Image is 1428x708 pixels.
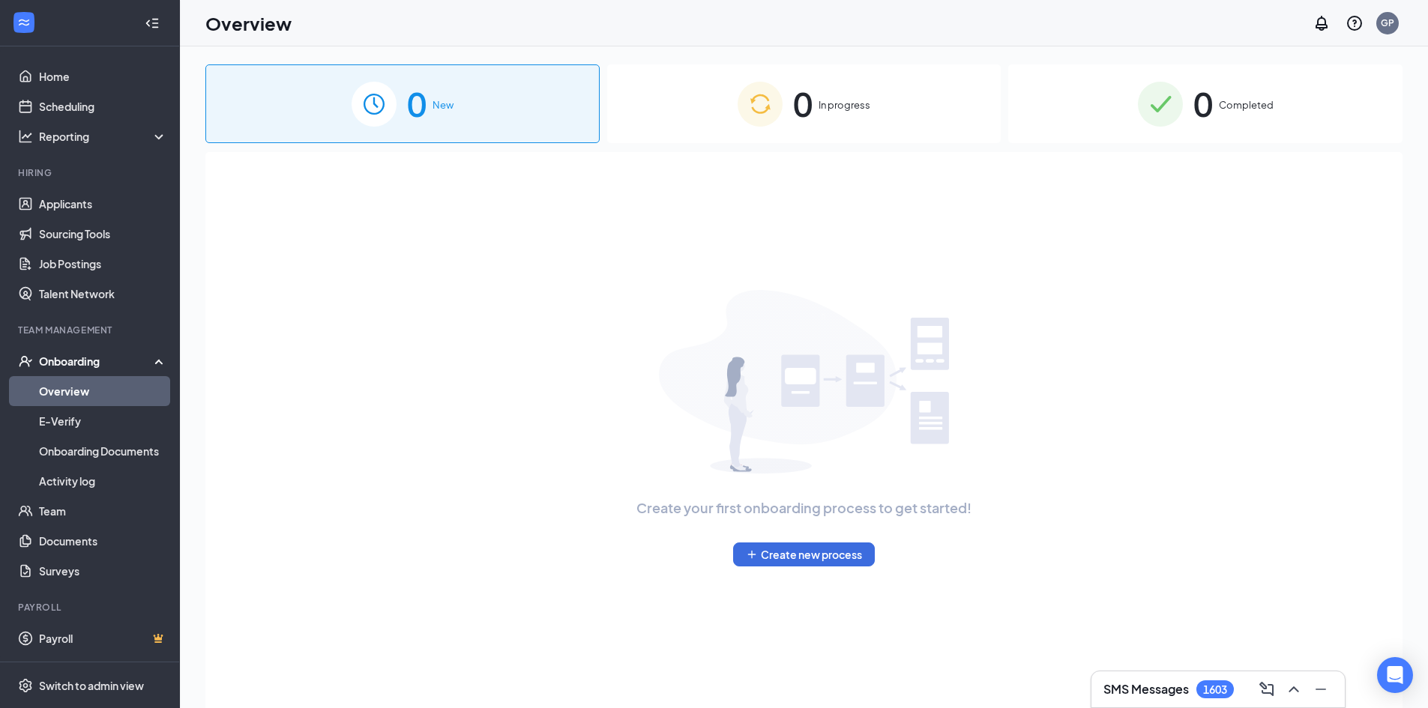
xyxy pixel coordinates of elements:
[18,324,164,336] div: Team Management
[1203,683,1227,696] div: 1603
[39,249,167,279] a: Job Postings
[819,97,870,112] span: In progress
[39,189,167,219] a: Applicants
[39,354,154,369] div: Onboarding
[1193,78,1213,130] span: 0
[39,623,167,653] a: PayrollCrown
[39,61,167,91] a: Home
[145,16,160,31] svg: Collapse
[39,496,167,526] a: Team
[1312,680,1330,698] svg: Minimize
[1103,681,1189,698] h3: SMS Messages
[636,497,971,518] span: Create your first onboarding process to get started!
[39,219,167,249] a: Sourcing Tools
[18,166,164,179] div: Hiring
[39,526,167,556] a: Documents
[205,10,292,36] h1: Overview
[39,406,167,436] a: E-Verify
[18,601,164,614] div: Payroll
[433,97,454,112] span: New
[1258,680,1276,698] svg: ComposeMessage
[1346,14,1364,32] svg: QuestionInfo
[1219,97,1274,112] span: Completed
[18,354,33,369] svg: UserCheck
[39,556,167,586] a: Surveys
[39,678,144,693] div: Switch to admin view
[746,548,758,560] svg: Plus
[18,678,33,693] svg: Settings
[39,466,167,496] a: Activity log
[1377,657,1413,693] div: Open Intercom Messenger
[18,129,33,144] svg: Analysis
[1313,14,1331,32] svg: Notifications
[39,279,167,309] a: Talent Network
[1285,680,1303,698] svg: ChevronUp
[1255,677,1279,701] button: ComposeMessage
[39,129,168,144] div: Reporting
[39,376,167,406] a: Overview
[16,15,31,30] svg: WorkstreamLogo
[733,542,875,566] button: PlusCreate new process
[793,78,813,130] span: 0
[1282,677,1306,701] button: ChevronUp
[39,91,167,121] a: Scheduling
[1309,677,1333,701] button: Minimize
[39,436,167,466] a: Onboarding Documents
[407,78,427,130] span: 0
[1381,16,1394,29] div: GP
